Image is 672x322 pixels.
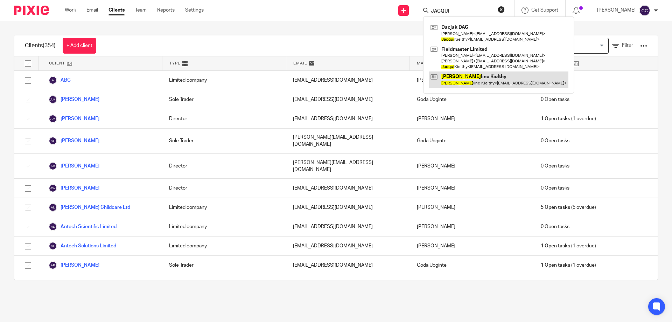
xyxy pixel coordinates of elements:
[49,242,116,250] a: Antech Solutions Limited
[541,242,570,249] span: 1 Open tasks
[541,163,569,170] span: 0 Open tasks
[49,95,99,104] a: [PERSON_NAME]
[410,109,534,128] div: [PERSON_NAME]
[410,90,534,109] div: Goda Uoginte
[49,184,57,192] img: svg%3E
[286,198,410,217] div: [EMAIL_ADDRESS][DOMAIN_NAME]
[541,185,569,192] span: 0 Open tasks
[286,90,410,109] div: [EMAIL_ADDRESS][DOMAIN_NAME]
[21,57,35,70] input: Select all
[410,256,534,275] div: Goda Uoginte
[541,223,569,230] span: 0 Open tasks
[622,43,633,48] span: Filter
[162,109,286,128] div: Director
[286,275,410,294] div: [EMAIL_ADDRESS][DOMAIN_NAME]
[162,90,286,109] div: Sole Trader
[541,115,596,122] span: (1 overdue)
[286,179,410,198] div: [EMAIL_ADDRESS][DOMAIN_NAME]
[108,7,125,14] a: Clients
[49,137,57,145] img: svg%3E
[49,137,99,145] a: [PERSON_NAME]
[49,76,57,84] img: svg%3E
[286,109,410,128] div: [EMAIL_ADDRESS][DOMAIN_NAME]
[49,76,71,84] a: ABC
[49,162,99,170] a: [PERSON_NAME]
[25,42,56,49] h1: Clients
[410,71,534,90] div: [PERSON_NAME]
[513,35,647,56] div: View:
[169,60,181,66] span: Type
[162,179,286,198] div: Director
[541,262,570,269] span: 1 Open tasks
[286,256,410,275] div: [EMAIL_ADDRESS][DOMAIN_NAME]
[531,8,558,13] span: Get Support
[410,179,534,198] div: [PERSON_NAME]
[541,137,569,144] span: 0 Open tasks
[14,6,49,15] img: Pixie
[286,154,410,179] div: [PERSON_NAME][EMAIL_ADDRESS][DOMAIN_NAME]
[157,7,175,14] a: Reports
[162,198,286,217] div: Limited company
[49,60,65,66] span: Client
[162,154,286,179] div: Director
[286,237,410,255] div: [EMAIL_ADDRESS][DOMAIN_NAME]
[49,203,57,212] img: svg%3E
[286,71,410,90] div: [EMAIL_ADDRESS][DOMAIN_NAME]
[597,7,636,14] p: [PERSON_NAME]
[541,204,596,211] span: (5 overdue)
[430,8,493,15] input: Search
[498,6,505,13] button: Clear
[541,242,596,249] span: (1 overdue)
[541,262,596,269] span: (1 overdue)
[49,222,57,231] img: svg%3E
[541,96,569,103] span: 0 Open tasks
[639,5,650,16] img: svg%3E
[63,38,96,54] a: + Add client
[162,129,286,153] div: Sole Trader
[49,222,117,231] a: Antech Scientific Limited
[49,203,130,212] a: [PERSON_NAME] Childcare Ltd
[162,71,286,90] div: Limited company
[410,129,534,153] div: Goda Uoginte
[185,7,204,14] a: Settings
[286,129,410,153] div: [PERSON_NAME][EMAIL_ADDRESS][DOMAIN_NAME]
[49,162,57,170] img: svg%3E
[49,115,99,123] a: [PERSON_NAME]
[43,43,56,48] span: (354)
[49,261,99,269] a: [PERSON_NAME]
[162,275,286,294] div: Limited company
[417,60,439,66] span: Manager
[410,275,534,294] div: Aedín [GEOGRAPHIC_DATA]
[162,237,286,255] div: Limited company
[49,95,57,104] img: svg%3E
[49,184,99,192] a: [PERSON_NAME]
[541,115,570,122] span: 1 Open tasks
[410,217,534,236] div: [PERSON_NAME]
[86,7,98,14] a: Email
[286,217,410,236] div: [EMAIL_ADDRESS][DOMAIN_NAME]
[293,60,307,66] span: Email
[162,256,286,275] div: Sole Trader
[410,154,534,179] div: [PERSON_NAME]
[410,198,534,217] div: [PERSON_NAME]
[49,115,57,123] img: svg%3E
[49,242,57,250] img: svg%3E
[135,7,147,14] a: Team
[65,7,76,14] a: Work
[541,204,570,211] span: 5 Open tasks
[162,217,286,236] div: Limited company
[49,261,57,269] img: svg%3E
[410,237,534,255] div: [PERSON_NAME]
